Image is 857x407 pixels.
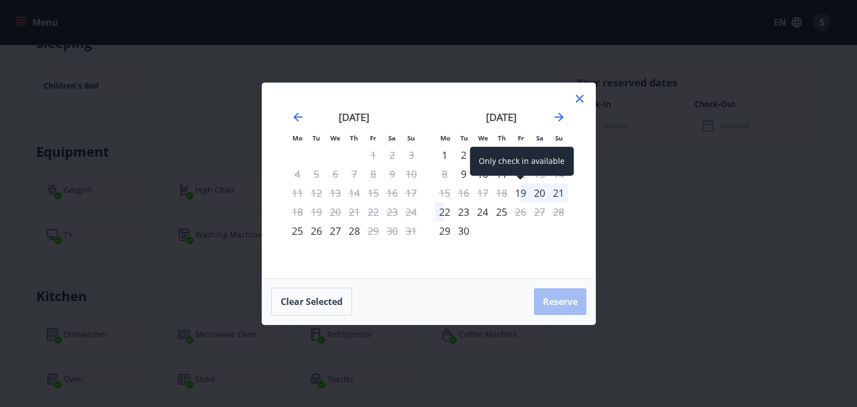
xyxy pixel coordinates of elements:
td: Choose Monday, September 22, 2025 as your check-in date. It’s available. [435,202,454,221]
div: 21 [549,183,568,202]
td: Not available. Sunday, August 31, 2025 [402,221,421,240]
td: Not available. Tuesday, August 19, 2025 [307,202,326,221]
div: 22 [435,202,454,221]
td: Not available. Sunday, August 3, 2025 [402,146,421,164]
td: Not available. Tuesday, August 12, 2025 [307,183,326,202]
div: 2 [454,146,473,164]
td: Not available. Wednesday, August 6, 2025 [326,164,345,183]
td: Not available. Saturday, September 27, 2025 [530,202,549,221]
td: Not available. Friday, August 22, 2025 [364,202,383,221]
td: Not available. Saturday, September 6, 2025 [530,146,549,164]
small: Fr [370,134,376,142]
td: Not available. Thursday, August 21, 2025 [345,202,364,221]
td: Not available. Saturday, August 16, 2025 [383,183,402,202]
div: 27 [326,221,345,240]
small: Su [555,134,563,142]
div: 26 [307,221,326,240]
td: Not available. Sunday, August 17, 2025 [402,183,421,202]
td: Choose Saturday, September 20, 2025 as your check-in date. It’s available. [530,183,549,202]
td: Not available. Friday, August 1, 2025 [364,146,383,164]
div: 3 [473,146,492,164]
td: Not available. Friday, September 26, 2025 [511,202,530,221]
div: 20 [530,183,549,202]
div: Only check in available [288,221,307,240]
div: 23 [454,202,473,221]
small: Fr [518,134,524,142]
small: We [478,134,488,142]
td: Not available. Thursday, August 7, 2025 [345,164,364,183]
td: Not available. Tuesday, August 5, 2025 [307,164,326,183]
strong: [DATE] [339,110,369,124]
div: Only check in available [435,221,454,240]
td: Not available. Sunday, August 10, 2025 [402,164,421,183]
td: Choose Monday, September 29, 2025 as your check-in date. It’s available. [435,221,454,240]
small: Sa [536,134,543,142]
button: Clear selected [271,288,352,316]
div: Only check in available [435,146,454,164]
small: Th [350,134,358,142]
td: Not available. Friday, August 8, 2025 [364,164,383,183]
div: Only check out available [511,146,530,164]
td: Choose Sunday, September 21, 2025 as your check-in date. It’s available. [549,183,568,202]
td: Choose Wednesday, August 27, 2025 as your check-in date. It’s available. [326,221,345,240]
div: Move forward to switch to the next month. [552,110,566,124]
div: 4 [492,146,511,164]
div: Only check out available [364,221,383,240]
td: Not available. Wednesday, September 17, 2025 [473,183,492,202]
td: Not available. Friday, August 15, 2025 [364,183,383,202]
td: Not available. Sunday, September 28, 2025 [549,202,568,221]
strong: [DATE] [486,110,517,124]
div: Only check in available [454,164,473,183]
small: Tu [460,134,468,142]
td: Not available. Friday, August 29, 2025 [364,221,383,240]
td: Not available. Saturday, August 23, 2025 [383,202,402,221]
td: Not available. Monday, September 8, 2025 [435,164,454,183]
td: Not available. Friday, September 5, 2025 [511,146,530,164]
td: Not available. Thursday, September 18, 2025 [492,183,511,202]
td: Choose Tuesday, September 23, 2025 as your check-in date. It’s available. [454,202,473,221]
small: Su [407,134,415,142]
div: 28 [345,221,364,240]
td: Choose Monday, September 1, 2025 as your check-in date. It’s available. [435,146,454,164]
small: We [330,134,340,142]
td: Choose Thursday, September 4, 2025 as your check-in date. It’s available. [492,146,511,164]
td: Not available. Monday, August 4, 2025 [288,164,307,183]
td: Choose Tuesday, September 30, 2025 as your check-in date. It’s available. [454,221,473,240]
div: Only check out available [511,202,530,221]
td: Not available. Wednesday, August 13, 2025 [326,183,345,202]
td: Choose Tuesday, September 2, 2025 as your check-in date. It’s available. [454,146,473,164]
td: Not available. Wednesday, August 20, 2025 [326,202,345,221]
td: Not available. Monday, August 11, 2025 [288,183,307,202]
div: Only check in available [470,147,574,176]
small: Th [498,134,506,142]
small: Sa [388,134,396,142]
td: Choose Tuesday, September 9, 2025 as your check-in date. It’s available. [454,164,473,183]
td: Choose Monday, August 25, 2025 as your check-in date. It’s available. [288,221,307,240]
div: Calendar [276,96,582,265]
div: 24 [473,202,492,221]
td: Not available. Tuesday, September 16, 2025 [454,183,473,202]
td: Choose Thursday, September 25, 2025 as your check-in date. It’s available. [492,202,511,221]
td: Not available. Sunday, August 24, 2025 [402,202,421,221]
td: Not available. Saturday, August 30, 2025 [383,221,402,240]
td: Choose Friday, September 19, 2025 as your check-in date. It’s available. [511,183,530,202]
td: Choose Wednesday, September 3, 2025 as your check-in date. It’s available. [473,146,492,164]
td: Choose Wednesday, September 24, 2025 as your check-in date. It’s available. [473,202,492,221]
td: Choose Tuesday, August 26, 2025 as your check-in date. It’s available. [307,221,326,240]
td: Not available. Saturday, August 2, 2025 [383,146,402,164]
small: Mo [440,134,450,142]
td: Not available. Monday, September 15, 2025 [435,183,454,202]
small: Mo [292,134,302,142]
div: Only check in available [511,183,530,202]
div: 30 [454,221,473,240]
div: Move backward to switch to the previous month. [291,110,305,124]
div: 25 [492,202,511,221]
td: Choose Thursday, August 28, 2025 as your check-in date. It’s available. [345,221,364,240]
td: Not available. Thursday, August 14, 2025 [345,183,364,202]
td: Not available. Saturday, August 9, 2025 [383,164,402,183]
td: Not available. Sunday, September 7, 2025 [549,146,568,164]
small: Tu [312,134,320,142]
td: Not available. Monday, August 18, 2025 [288,202,307,221]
